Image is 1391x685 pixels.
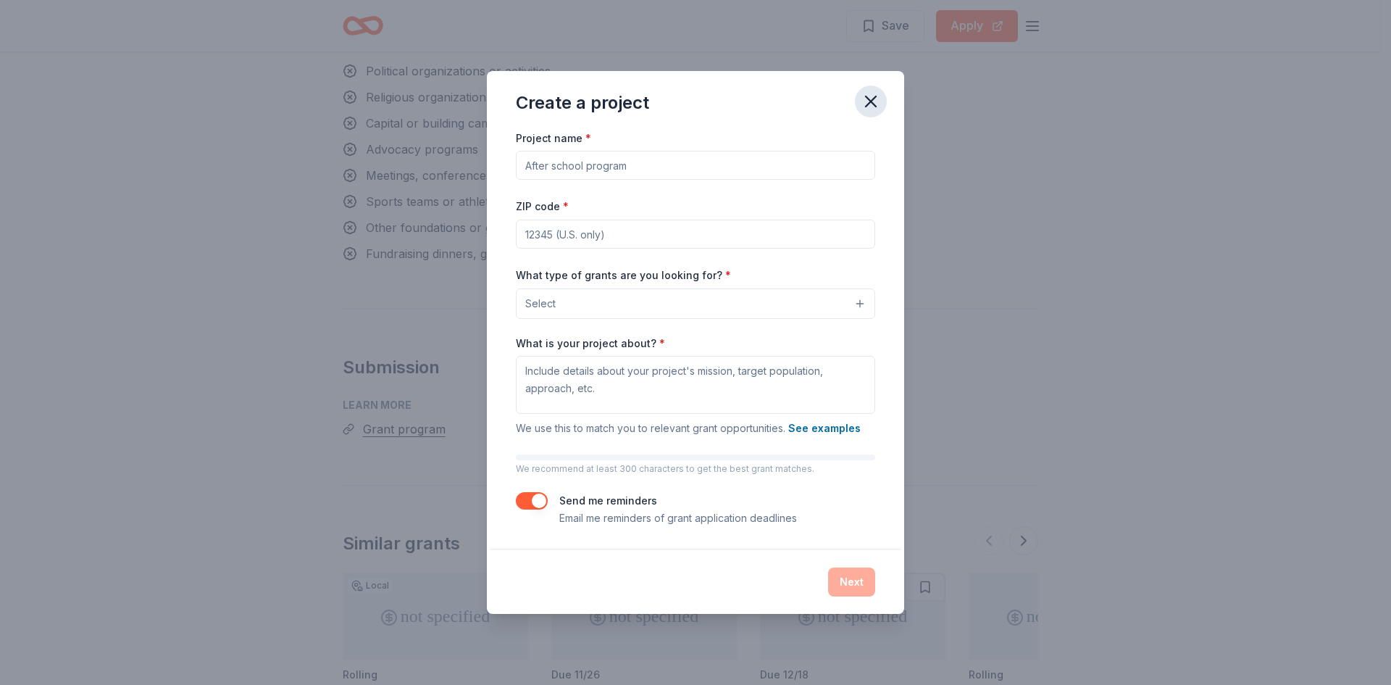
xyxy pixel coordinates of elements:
[516,422,861,434] span: We use this to match you to relevant grant opportunities.
[516,463,875,475] p: We recommend at least 300 characters to get the best grant matches.
[516,288,875,319] button: Select
[788,420,861,437] button: See examples
[559,494,657,507] label: Send me reminders
[516,151,875,180] input: After school program
[525,295,556,312] span: Select
[516,199,569,214] label: ZIP code
[559,510,797,527] p: Email me reminders of grant application deadlines
[516,268,731,283] label: What type of grants are you looking for?
[516,131,591,146] label: Project name
[516,220,875,249] input: 12345 (U.S. only)
[516,336,665,351] label: What is your project about?
[516,91,649,115] div: Create a project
